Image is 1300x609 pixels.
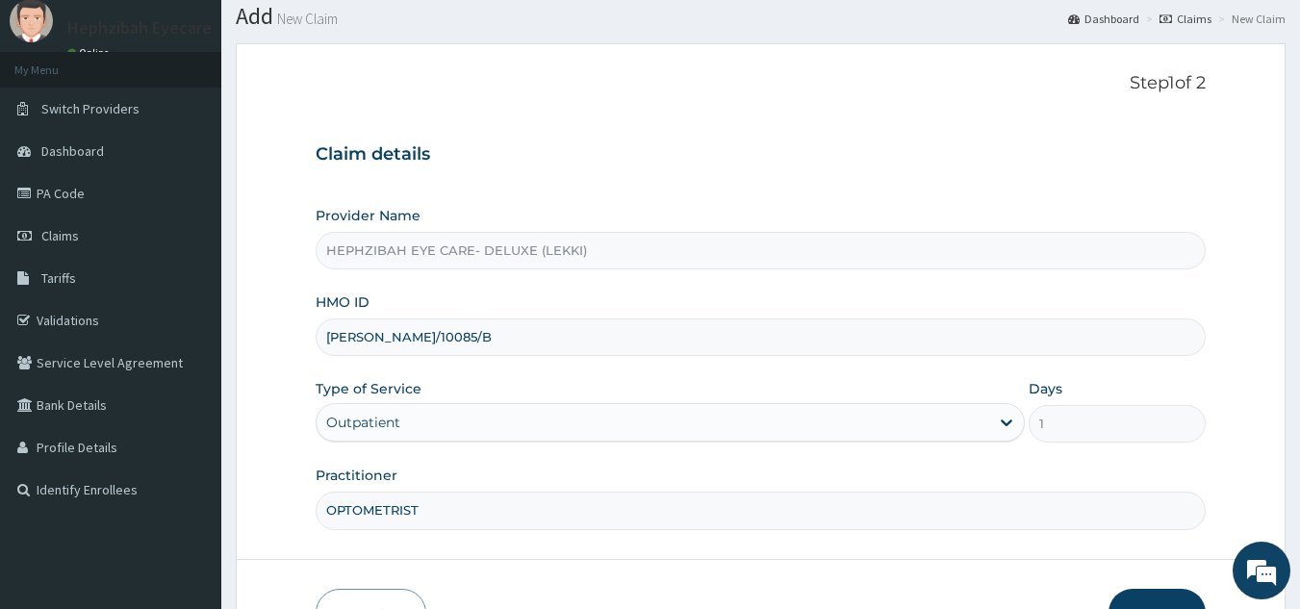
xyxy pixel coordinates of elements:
span: We're online! [112,182,266,376]
a: Dashboard [1068,11,1139,27]
div: Chat with us now [100,108,323,133]
img: d_794563401_company_1708531726252_794563401 [36,96,78,144]
li: New Claim [1213,11,1286,27]
a: Online [67,46,114,60]
p: Hephzibah Eyecare [67,19,212,37]
h1: Add [236,4,1286,29]
a: Claims [1160,11,1211,27]
textarea: Type your message and hit 'Enter' [10,405,367,472]
span: Tariffs [41,269,76,287]
small: New Claim [273,12,338,26]
span: Claims [41,227,79,244]
label: Days [1029,379,1062,398]
input: Enter Name [316,492,1207,529]
span: Switch Providers [41,100,140,117]
label: HMO ID [316,292,370,312]
label: Type of Service [316,379,421,398]
div: Minimize live chat window [316,10,362,56]
input: Enter HMO ID [316,318,1207,356]
span: Dashboard [41,142,104,160]
div: Outpatient [326,413,400,432]
label: Practitioner [316,466,397,485]
h3: Claim details [316,144,1207,165]
label: Provider Name [316,206,421,225]
p: Step 1 of 2 [316,73,1207,94]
